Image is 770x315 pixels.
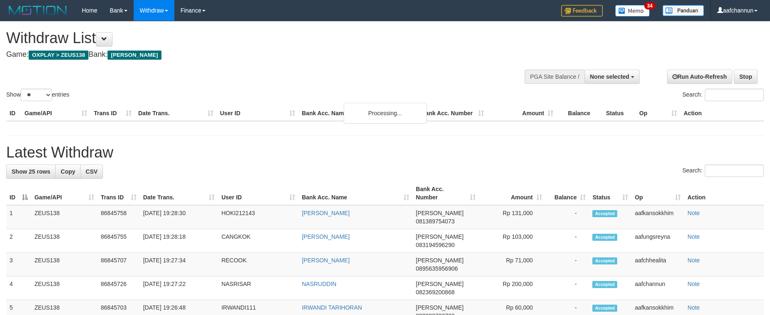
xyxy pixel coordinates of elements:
[302,281,336,287] a: NASRUDDIN
[644,2,655,10] span: 34
[98,229,140,253] td: 86845755
[416,281,464,287] span: [PERSON_NAME]
[302,304,362,311] a: IRWANDI TARIHORAN
[217,106,298,121] th: User ID
[479,229,545,253] td: Rp 103,000
[140,276,218,300] td: [DATE] 19:27:22
[592,305,617,312] span: Accepted
[108,51,161,60] span: [PERSON_NAME]
[416,257,464,264] span: [PERSON_NAME]
[31,205,98,229] td: ZEUS138
[140,229,218,253] td: [DATE] 19:28:18
[687,257,700,264] a: Note
[416,265,458,272] span: Copy 0895635956906 to clipboard
[413,182,479,205] th: Bank Acc. Number: activate to sort column ascending
[6,30,505,46] h1: Withdraw List
[140,253,218,276] td: [DATE] 19:27:34
[302,210,350,216] a: [PERSON_NAME]
[298,106,418,121] th: Bank Acc. Name
[218,229,298,253] td: CANGKOK
[6,89,69,101] label: Show entries
[6,229,31,253] td: 2
[603,106,636,121] th: Status
[218,276,298,300] td: NASRISAR
[6,106,21,121] th: ID
[662,5,704,16] img: panduan.png
[589,182,631,205] th: Status: activate to sort column ascending
[6,276,31,300] td: 4
[416,210,464,216] span: [PERSON_NAME]
[687,210,700,216] a: Note
[631,276,684,300] td: aafchannun
[479,182,545,205] th: Amount: activate to sort column ascending
[416,218,455,225] span: Copy 081389754073 to clipboard
[416,289,455,296] span: Copy 082369200868 to clipboard
[98,205,140,229] td: 86845758
[615,5,650,17] img: Button%20Memo.svg
[682,165,764,177] label: Search:
[545,276,589,300] td: -
[61,168,75,175] span: Copy
[680,106,764,121] th: Action
[590,73,629,80] span: None selected
[636,106,680,121] th: Op
[584,70,640,84] button: None selected
[479,253,545,276] td: Rp 71,000
[12,168,50,175] span: Show 25 rows
[557,106,603,121] th: Balance
[21,89,52,101] select: Showentries
[31,253,98,276] td: ZEUS138
[631,253,684,276] td: aafchhealita
[631,205,684,229] td: aafkansokkhim
[6,165,56,179] a: Show 25 rows
[705,89,764,101] input: Search:
[6,144,764,161] h1: Latest Withdraw
[545,182,589,205] th: Balance: activate to sort column ascending
[6,253,31,276] td: 3
[6,4,69,17] img: MOTION_logo.png
[592,210,617,217] span: Accepted
[29,51,88,60] span: OXPLAY > ZEUS138
[140,205,218,229] td: [DATE] 19:28:30
[592,257,617,264] span: Accepted
[416,304,464,311] span: [PERSON_NAME]
[21,106,90,121] th: Game/API
[734,70,758,84] a: Stop
[561,5,603,17] img: Feedback.jpg
[487,106,557,121] th: Amount
[298,182,413,205] th: Bank Acc. Name: activate to sort column ascending
[705,165,764,177] input: Search:
[31,229,98,253] td: ZEUS138
[302,233,350,240] a: [PERSON_NAME]
[344,103,427,124] div: Processing...
[418,106,487,121] th: Bank Acc. Number
[6,51,505,59] h4: Game: Bank:
[416,242,455,248] span: Copy 083194596290 to clipboard
[479,276,545,300] td: Rp 200,000
[6,182,31,205] th: ID: activate to sort column descending
[98,253,140,276] td: 86845707
[682,89,764,101] label: Search:
[545,253,589,276] td: -
[687,281,700,287] a: Note
[684,182,764,205] th: Action
[525,70,584,84] div: PGA Site Balance /
[592,281,617,288] span: Accepted
[135,106,217,121] th: Date Trans.
[302,257,350,264] a: [PERSON_NAME]
[55,165,81,179] a: Copy
[667,70,732,84] a: Run Auto-Refresh
[479,205,545,229] td: Rp 131,000
[592,234,617,241] span: Accepted
[687,304,700,311] a: Note
[416,233,464,240] span: [PERSON_NAME]
[218,182,298,205] th: User ID: activate to sort column ascending
[98,182,140,205] th: Trans ID: activate to sort column ascending
[6,205,31,229] td: 1
[98,276,140,300] td: 86845726
[631,182,684,205] th: Op: activate to sort column ascending
[80,165,103,179] a: CSV
[90,106,135,121] th: Trans ID
[687,233,700,240] a: Note
[86,168,98,175] span: CSV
